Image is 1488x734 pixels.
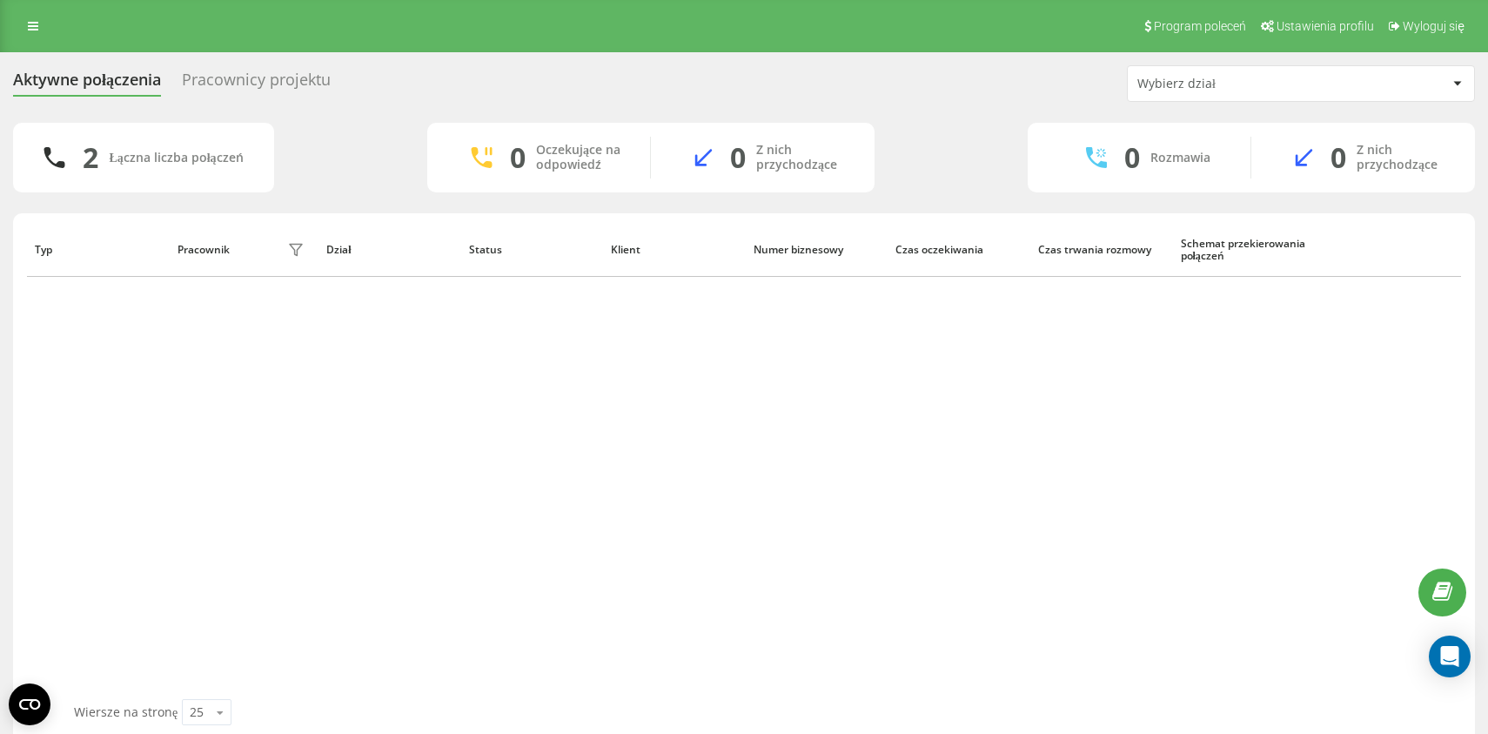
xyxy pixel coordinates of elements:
[1137,77,1345,91] div: Wybierz dział
[1038,244,1164,256] div: Czas trwania rozmowy
[756,143,848,172] div: Z nich przychodzące
[35,244,161,256] div: Typ
[1150,151,1210,165] div: Rozmawia
[1181,238,1311,263] div: Schemat przekierowania połączeń
[1403,19,1465,33] span: Wyloguj się
[1277,19,1374,33] span: Ustawienia profilu
[730,141,746,174] div: 0
[109,151,243,165] div: Łączna liczba połączeń
[9,683,50,725] button: Open CMP widget
[510,141,526,174] div: 0
[178,244,230,256] div: Pracownik
[469,244,595,256] div: Status
[1154,19,1246,33] span: Program poleceń
[190,704,204,721] div: 25
[1429,636,1471,677] div: Open Intercom Messenger
[83,141,98,174] div: 2
[1357,143,1449,172] div: Z nich przychodzące
[13,71,161,98] div: Aktywne połączenia
[74,704,178,720] span: Wiersze na stronę
[182,71,331,98] div: Pracownicy projektu
[1124,141,1140,174] div: 0
[326,244,452,256] div: Dział
[1330,141,1346,174] div: 0
[536,143,624,172] div: Oczekujące na odpowiedź
[754,244,880,256] div: Numer biznesowy
[895,244,1022,256] div: Czas oczekiwania
[611,244,737,256] div: Klient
